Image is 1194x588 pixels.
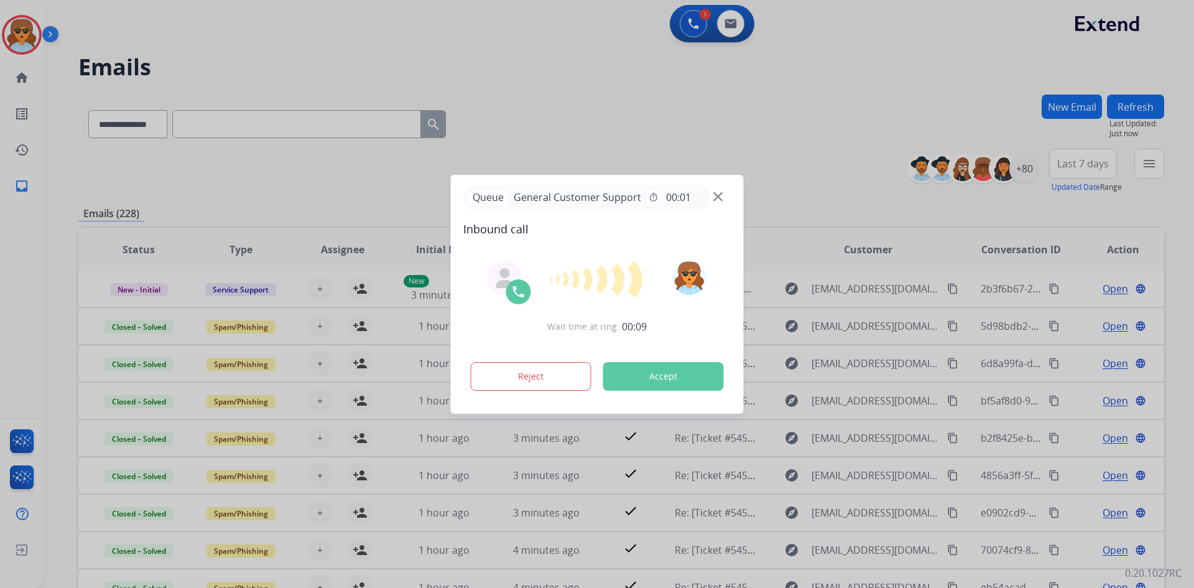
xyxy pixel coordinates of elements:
[547,320,619,333] span: Wait time at ring:
[622,319,647,334] span: 00:09
[509,190,646,205] span: General Customer Support
[1125,566,1182,581] p: 0.20.1027RC
[649,192,659,202] mat-icon: timer
[495,268,515,288] img: agent-avatar
[511,284,526,299] img: call-icon
[471,362,591,391] button: Reject
[713,192,723,201] img: close-button
[672,260,706,295] img: avatar
[463,220,731,238] span: Inbound call
[666,190,691,205] span: 00:01
[468,190,509,205] p: Queue
[603,362,724,391] button: Accept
